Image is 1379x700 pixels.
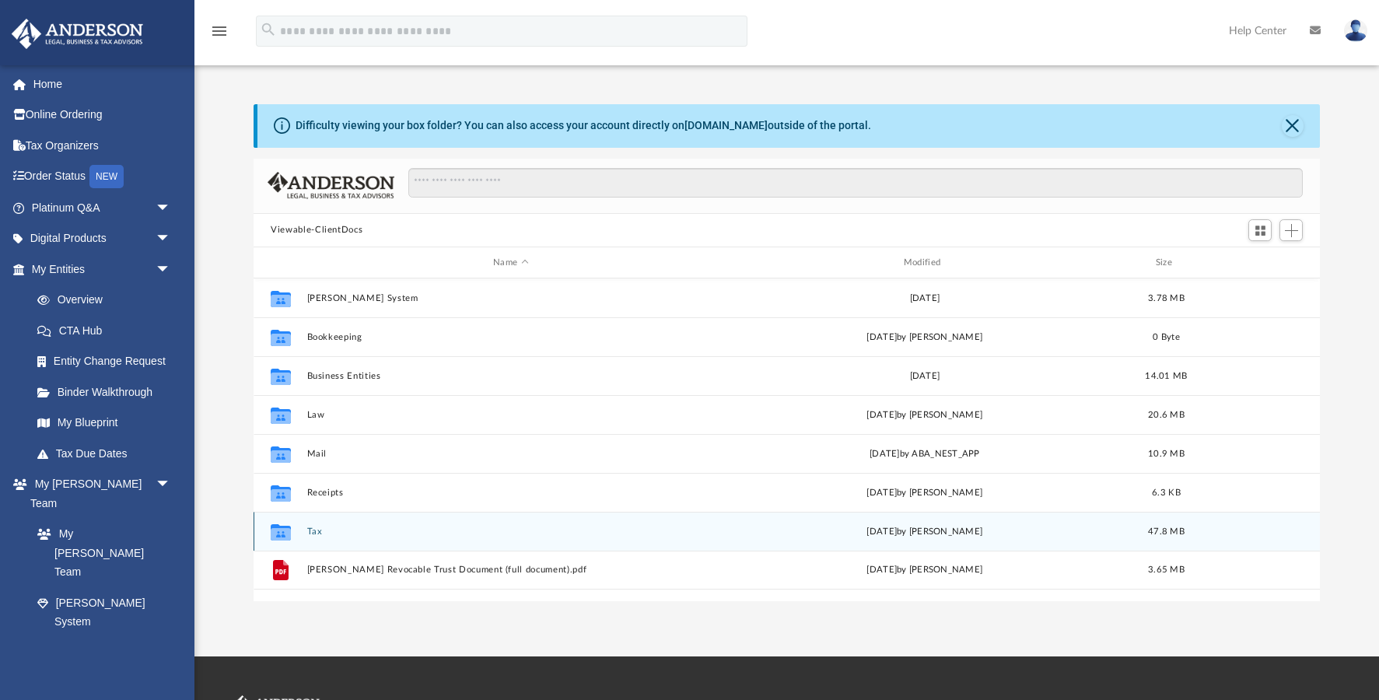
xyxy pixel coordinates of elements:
[307,527,715,537] button: Tax
[307,449,715,459] button: Mail
[1344,19,1367,42] img: User Pic
[721,447,1129,461] div: by ABA_NEST_APP
[22,285,194,316] a: Overview
[306,256,714,270] div: Name
[307,565,715,576] button: [PERSON_NAME] Revocable Trust Document (full document).pdf
[721,369,1129,383] div: [DATE]
[1282,115,1304,137] button: Close
[156,223,187,255] span: arrow_drop_down
[307,410,715,420] button: Law
[210,22,229,40] i: menu
[210,30,229,40] a: menu
[271,223,362,237] button: Viewable-ClientDocs
[721,525,1129,539] div: by [PERSON_NAME]
[1279,219,1303,241] button: Add
[22,346,194,377] a: Entity Change Request
[721,564,1129,578] div: [DATE] by [PERSON_NAME]
[1152,488,1181,497] span: 6.3 KB
[11,68,194,100] a: Home
[22,408,187,439] a: My Blueprint
[721,256,1129,270] div: Modified
[156,192,187,224] span: arrow_drop_down
[721,292,1129,306] div: [DATE]
[11,161,194,193] a: Order StatusNEW
[1148,450,1185,458] span: 10.9 MB
[11,100,194,131] a: Online Ordering
[22,637,187,668] a: Client Referrals
[296,117,871,134] div: Difficulty viewing your box folder? You can also access your account directly on outside of the p...
[89,165,124,188] div: NEW
[22,376,194,408] a: Binder Walkthrough
[1148,527,1185,536] span: 47.8 MB
[307,371,715,381] button: Business Entities
[1148,566,1185,575] span: 3.65 MB
[11,192,194,223] a: Platinum Q&Aarrow_drop_down
[721,331,1129,345] div: [DATE] by [PERSON_NAME]
[22,315,194,346] a: CTA Hub
[307,293,715,303] button: [PERSON_NAME] System
[11,223,194,254] a: Digital Productsarrow_drop_down
[870,450,900,458] span: [DATE]
[1136,256,1198,270] div: Size
[307,332,715,342] button: Bookkeeping
[1146,372,1188,380] span: 14.01 MB
[22,438,194,469] a: Tax Due Dates
[721,408,1129,422] div: [DATE] by [PERSON_NAME]
[254,278,1320,601] div: grid
[260,21,277,38] i: search
[7,19,148,49] img: Anderson Advisors Platinum Portal
[1153,333,1180,341] span: 0 Byte
[22,519,179,588] a: My [PERSON_NAME] Team
[867,527,898,536] span: [DATE]
[721,486,1129,500] div: [DATE] by [PERSON_NAME]
[1248,219,1272,241] button: Switch to Grid View
[11,469,187,519] a: My [PERSON_NAME] Teamarrow_drop_down
[156,469,187,501] span: arrow_drop_down
[408,168,1303,198] input: Search files and folders
[11,130,194,161] a: Tax Organizers
[684,119,768,131] a: [DOMAIN_NAME]
[22,587,187,637] a: [PERSON_NAME] System
[1204,256,1313,270] div: id
[1148,294,1185,303] span: 3.78 MB
[307,488,715,498] button: Receipts
[1148,411,1185,419] span: 20.6 MB
[11,254,194,285] a: My Entitiesarrow_drop_down
[261,256,299,270] div: id
[156,254,187,285] span: arrow_drop_down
